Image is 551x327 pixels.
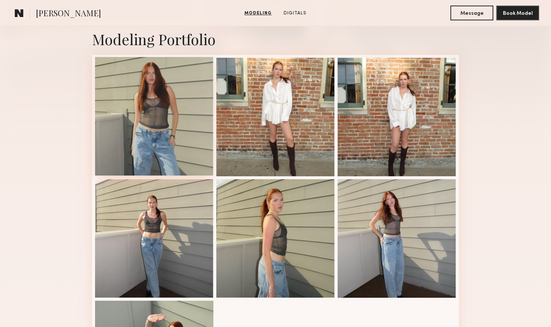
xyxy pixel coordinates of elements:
[241,10,275,17] a: Modeling
[281,10,310,17] a: Digitals
[496,10,539,16] a: Book Model
[496,6,539,20] button: Book Model
[36,7,101,20] span: [PERSON_NAME]
[92,29,459,49] div: Modeling Portfolio
[450,6,493,20] button: Message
